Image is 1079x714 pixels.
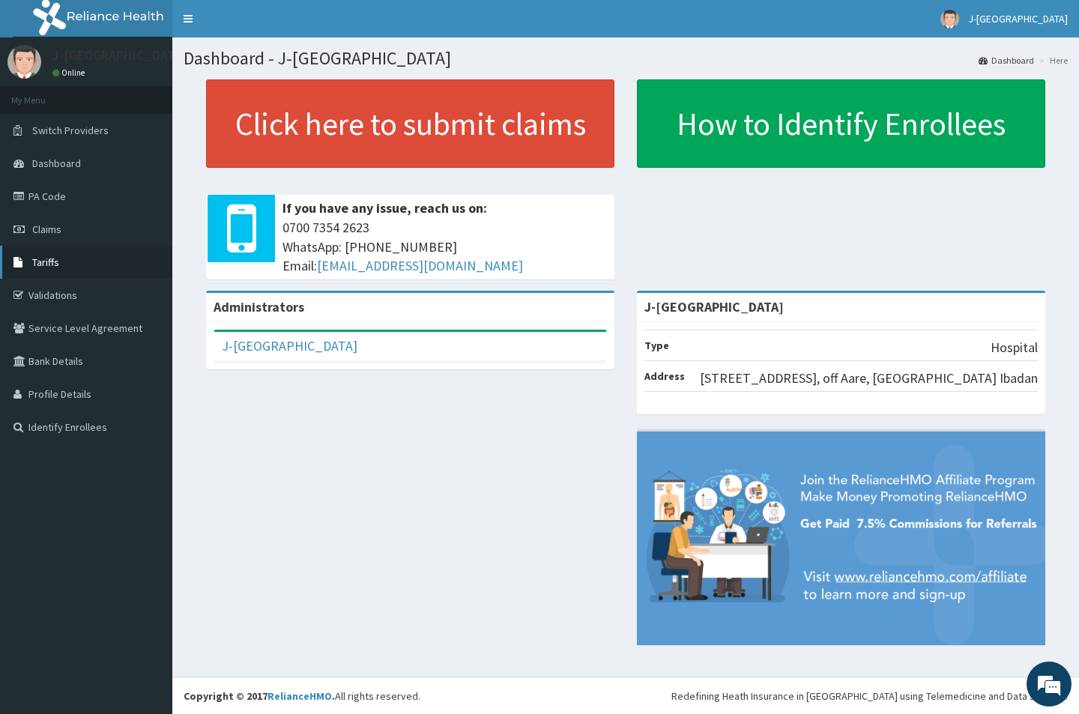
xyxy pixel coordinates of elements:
[32,223,61,236] span: Claims
[214,298,304,315] b: Administrators
[637,79,1045,168] a: How to Identify Enrollees
[87,189,207,340] span: We're online!
[184,689,335,703] strong: Copyright © 2017 .
[32,255,59,269] span: Tariffs
[7,409,285,462] textarea: Type your message and hit 'Enter'
[940,10,959,28] img: User Image
[644,298,784,315] strong: J-[GEOGRAPHIC_DATA]
[268,689,332,703] a: RelianceHMO
[637,432,1045,645] img: provider-team-banner.png
[979,54,1034,67] a: Dashboard
[644,369,685,383] b: Address
[991,338,1038,357] p: Hospital
[78,84,252,103] div: Chat with us now
[7,45,41,79] img: User Image
[246,7,282,43] div: Minimize live chat window
[282,218,607,276] span: 0700 7354 2623 WhatsApp: [PHONE_NUMBER] Email:
[282,199,487,217] b: If you have any issue, reach us on:
[644,339,669,352] b: Type
[968,12,1068,25] span: J-[GEOGRAPHIC_DATA]
[32,157,81,170] span: Dashboard
[206,79,614,168] a: Click here to submit claims
[32,124,109,137] span: Switch Providers
[671,689,1068,704] div: Redefining Heath Insurance in [GEOGRAPHIC_DATA] using Telemedicine and Data Science!
[52,49,187,62] p: J-[GEOGRAPHIC_DATA]
[184,49,1068,68] h1: Dashboard - J-[GEOGRAPHIC_DATA]
[222,337,357,354] a: J-[GEOGRAPHIC_DATA]
[28,75,61,112] img: d_794563401_company_1708531726252_794563401
[52,67,88,78] a: Online
[1036,54,1068,67] li: Here
[700,369,1038,388] p: [STREET_ADDRESS], off Aare, [GEOGRAPHIC_DATA] Ibadan
[317,257,523,274] a: [EMAIL_ADDRESS][DOMAIN_NAME]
